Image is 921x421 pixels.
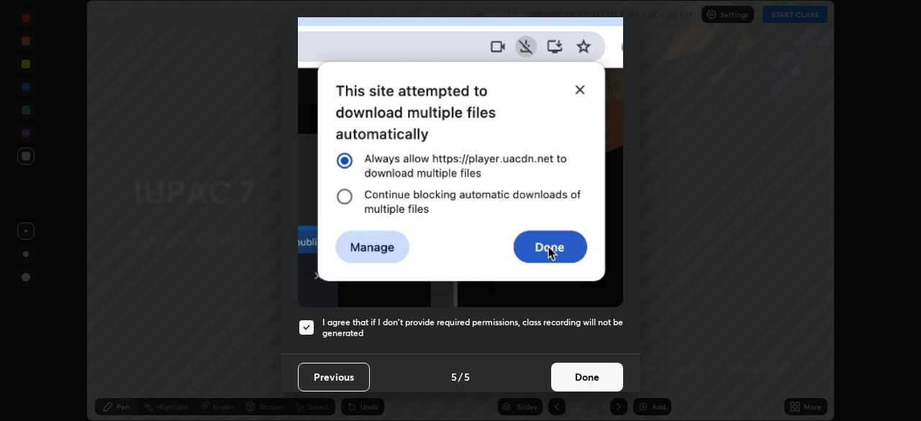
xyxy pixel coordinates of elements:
[451,369,457,384] h4: 5
[322,317,623,339] h5: I agree that if I don't provide required permissions, class recording will not be generated
[298,363,370,391] button: Previous
[458,369,463,384] h4: /
[464,369,470,384] h4: 5
[551,363,623,391] button: Done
